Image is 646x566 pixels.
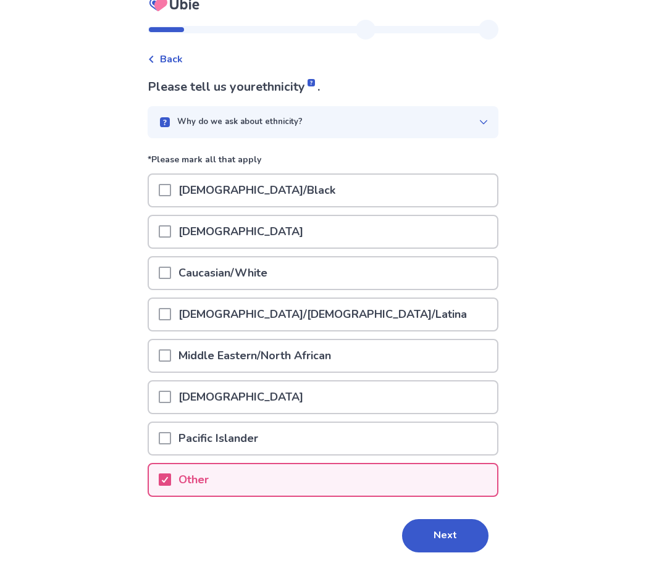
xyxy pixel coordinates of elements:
[171,382,311,414] p: [DEMOGRAPHIC_DATA]
[171,465,216,496] p: Other
[148,154,498,174] p: *Please mark all that apply
[177,117,303,129] p: Why do we ask about ethnicity?
[171,217,311,248] p: [DEMOGRAPHIC_DATA]
[402,520,489,553] button: Next
[171,299,474,331] p: [DEMOGRAPHIC_DATA]/[DEMOGRAPHIC_DATA]/Latina
[148,78,498,97] p: Please tell us your .
[171,258,275,289] p: Caucasian/White
[171,175,343,207] p: [DEMOGRAPHIC_DATA]/Black
[160,52,183,67] span: Back
[171,423,266,455] p: Pacific Islander
[256,79,317,96] span: ethnicity
[171,341,338,372] p: Middle Eastern/North African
